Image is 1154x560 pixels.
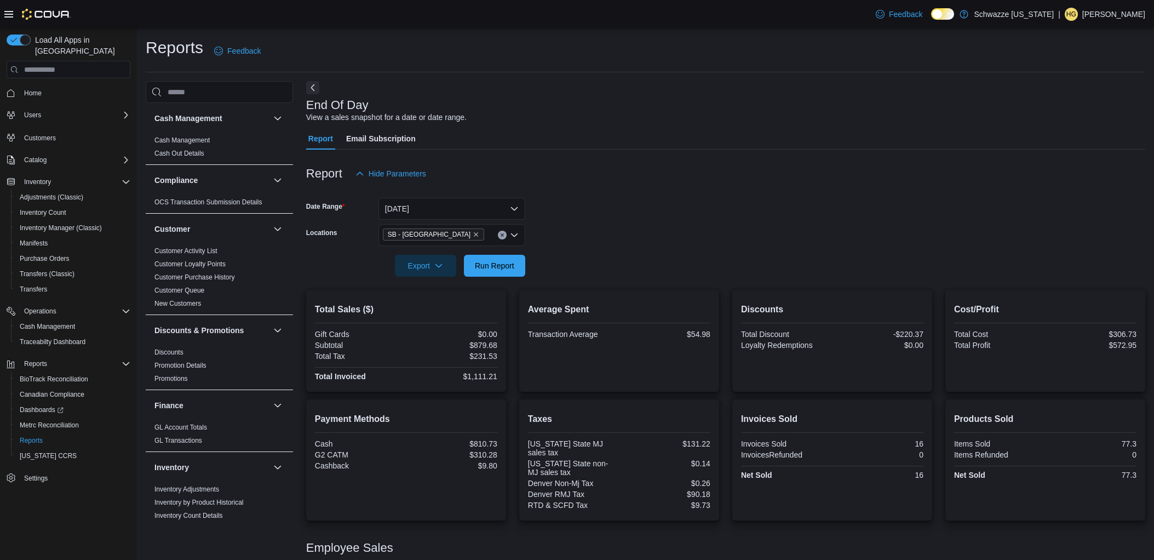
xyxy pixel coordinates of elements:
[154,512,223,519] a: Inventory Count Details
[20,472,52,485] a: Settings
[154,436,202,445] span: GL Transactions
[15,221,106,235] a: Inventory Manager (Classic)
[2,304,135,319] button: Operations
[20,254,70,263] span: Purchase Orders
[346,128,416,150] span: Email Subscription
[15,434,130,447] span: Reports
[475,260,514,271] span: Run Report
[315,330,404,339] div: Gift Cards
[11,402,135,418] a: Dashboards
[741,450,830,459] div: InvoicesRefunded
[408,352,497,361] div: $231.53
[15,206,130,219] span: Inventory Count
[395,255,456,277] button: Export
[20,87,46,100] a: Home
[154,400,269,411] button: Finance
[15,388,130,401] span: Canadian Compliance
[15,449,130,462] span: Washington CCRS
[315,372,366,381] strong: Total Invoiced
[621,490,710,499] div: $90.18
[621,459,710,468] div: $0.14
[621,501,710,510] div: $9.73
[473,231,479,238] button: Remove SB - North Denver from selection in this group
[11,236,135,251] button: Manifests
[20,357,51,370] button: Reports
[154,424,207,431] a: GL Account Totals
[383,228,484,241] span: SB - North Denver
[11,190,135,205] button: Adjustments (Classic)
[20,193,83,202] span: Adjustments (Classic)
[306,167,342,180] h3: Report
[20,338,85,346] span: Traceabilty Dashboard
[271,324,284,337] button: Discounts & Promotions
[154,224,269,235] button: Customer
[20,86,130,100] span: Home
[227,45,261,56] span: Feedback
[154,273,235,282] span: Customer Purchase History
[741,303,923,316] h2: Discounts
[20,357,130,370] span: Reports
[271,399,284,412] button: Finance
[154,260,226,268] span: Customer Loyalty Points
[1047,439,1136,448] div: 77.3
[154,348,183,357] span: Discounts
[306,112,467,123] div: View a sales snapshot for a date or date range.
[954,439,1043,448] div: Items Sold
[408,450,497,459] div: $310.28
[154,287,204,294] a: Customer Queue
[315,341,404,350] div: Subtotal
[834,439,923,448] div: 16
[408,330,497,339] div: $0.00
[889,9,922,20] span: Feedback
[15,206,71,219] a: Inventory Count
[154,362,206,369] a: Promotion Details
[15,320,130,333] span: Cash Management
[871,3,927,25] a: Feedback
[15,373,130,386] span: BioTrack Reconciliation
[1082,8,1145,21] p: [PERSON_NAME]
[154,175,198,186] h3: Compliance
[154,325,244,336] h3: Discounts & Promotions
[11,418,135,433] button: Metrc Reconciliation
[20,108,45,122] button: Users
[154,437,202,444] a: GL Transactions
[308,128,333,150] span: Report
[11,372,135,387] button: BioTrack Reconciliation
[931,8,954,20] input: Dark Mode
[20,108,130,122] span: Users
[20,153,130,167] span: Catalog
[146,244,293,315] div: Customer
[15,191,130,204] span: Adjustments (Classic)
[271,222,284,236] button: Customer
[24,307,56,316] span: Operations
[20,421,79,430] span: Metrc Reconciliation
[20,452,77,460] span: [US_STATE] CCRS
[315,303,497,316] h2: Total Sales ($)
[15,221,130,235] span: Inventory Manager (Classic)
[315,413,497,426] h2: Payment Methods
[20,224,102,232] span: Inventory Manager (Classic)
[24,134,56,142] span: Customers
[528,501,617,510] div: RTD & SCFD Tax
[621,479,710,488] div: $0.26
[210,40,265,62] a: Feedback
[154,273,235,281] a: Customer Purchase History
[146,134,293,164] div: Cash Management
[2,356,135,372] button: Reports
[510,231,519,239] button: Open list of options
[146,37,203,59] h1: Reports
[1058,8,1060,21] p: |
[154,423,207,432] span: GL Account Totals
[20,390,84,399] span: Canadian Compliance
[20,436,43,445] span: Reports
[15,434,47,447] a: Reports
[1047,450,1136,459] div: 0
[20,130,130,144] span: Customers
[154,299,201,308] span: New Customers
[306,541,393,555] h3: Employee Sales
[2,470,135,486] button: Settings
[20,270,74,278] span: Transfers (Classic)
[11,448,135,464] button: [US_STATE] CCRS
[24,359,47,368] span: Reports
[154,462,189,473] h3: Inventory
